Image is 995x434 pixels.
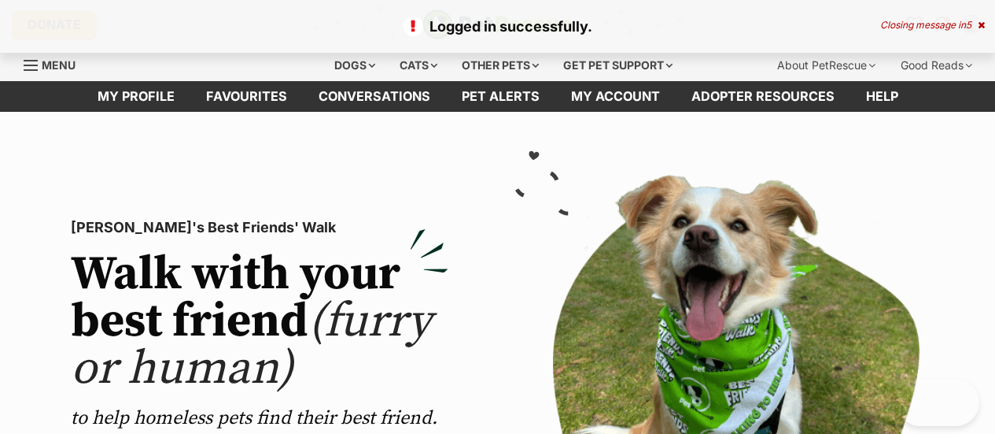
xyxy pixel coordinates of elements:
[850,81,914,112] a: Help
[897,379,979,426] iframe: Help Scout Beacon - Open
[71,217,448,239] p: [PERSON_NAME]'s Best Friends' Walk
[71,251,448,393] h2: Walk with your best friend
[676,81,850,112] a: Adopter resources
[71,292,432,399] span: (furry or human)
[71,406,448,431] p: to help homeless pets find their best friend.
[451,50,550,81] div: Other pets
[446,81,555,112] a: Pet alerts
[890,50,983,81] div: Good Reads
[555,81,676,112] a: My account
[323,50,386,81] div: Dogs
[42,58,76,72] span: Menu
[190,81,303,112] a: Favourites
[82,81,190,112] a: My profile
[552,50,684,81] div: Get pet support
[303,81,446,112] a: conversations
[766,50,886,81] div: About PetRescue
[24,50,87,78] a: Menu
[389,50,448,81] div: Cats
